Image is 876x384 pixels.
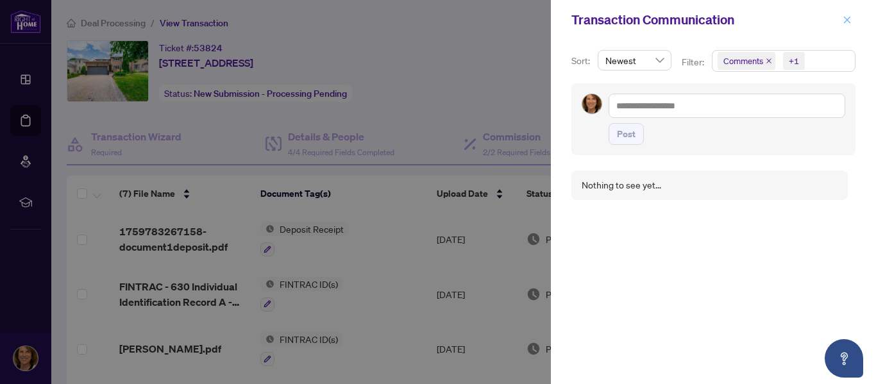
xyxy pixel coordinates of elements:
span: Comments [718,52,775,70]
img: Profile Icon [582,94,602,113]
div: Transaction Communication [571,10,839,29]
span: close [843,15,852,24]
span: Comments [723,54,763,67]
div: +1 [789,54,799,67]
button: Post [609,123,644,145]
p: Sort: [571,54,593,68]
div: Nothing to see yet... [582,178,661,192]
button: Open asap [825,339,863,378]
span: Newest [605,51,664,70]
p: Filter: [682,55,706,69]
span: close [766,58,772,64]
